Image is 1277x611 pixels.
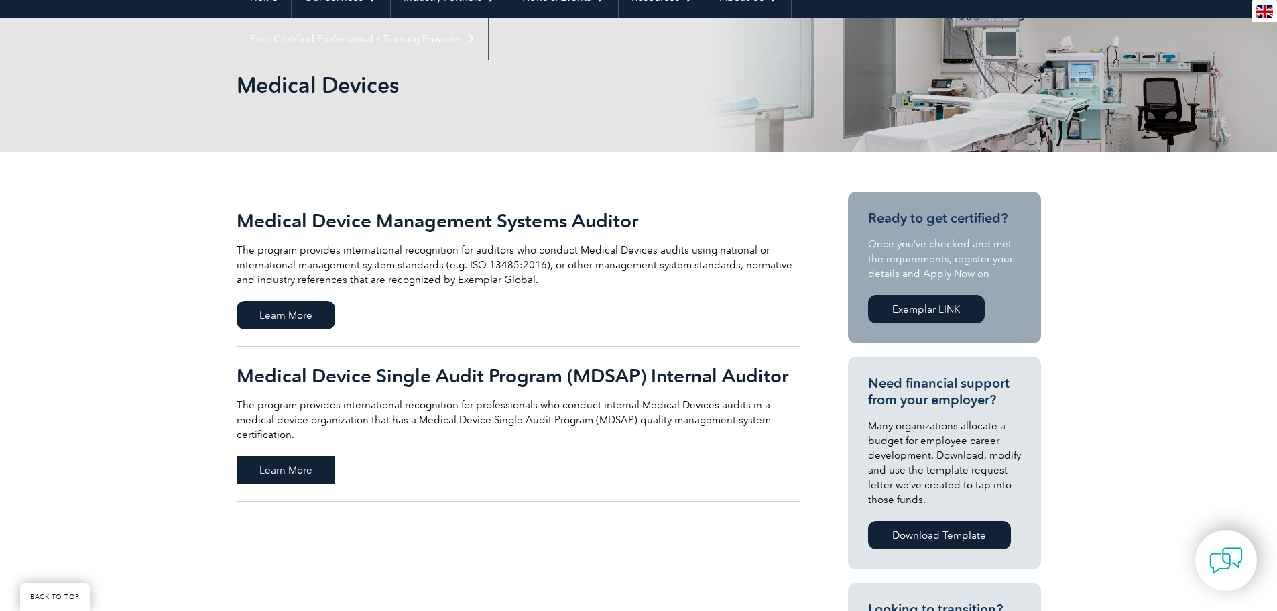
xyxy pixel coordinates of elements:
[237,365,800,386] h2: Medical Device Single Audit Program (MDSAP) Internal Auditor
[868,295,985,323] a: Exemplar LINK
[868,521,1011,549] a: Download Template
[237,192,800,347] a: Medical Device Management Systems Auditor The program provides international recognition for audi...
[237,72,751,98] h1: Medical Devices
[237,456,335,484] span: Learn More
[1209,544,1243,577] img: contact-chat.png
[237,18,488,60] a: Find Certified Professional / Training Provider
[868,419,1021,507] p: Many organizations allocate a budget for employee career development. Download, modify and use th...
[868,237,1021,281] p: Once you’ve checked and met the requirements, register your details and Apply Now on
[237,398,800,442] p: The program provides international recognition for professionals who conduct internal Medical Dev...
[868,210,1021,227] h3: Ready to get certified?
[237,301,335,329] span: Learn More
[1256,5,1273,18] img: en
[237,243,800,287] p: The program provides international recognition for auditors who conduct Medical Devices audits us...
[868,375,1021,408] h3: Need financial support from your employer?
[20,583,90,611] a: BACK TO TOP
[237,347,800,502] a: Medical Device Single Audit Program (MDSAP) Internal Auditor The program provides international r...
[237,210,800,231] h2: Medical Device Management Systems Auditor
